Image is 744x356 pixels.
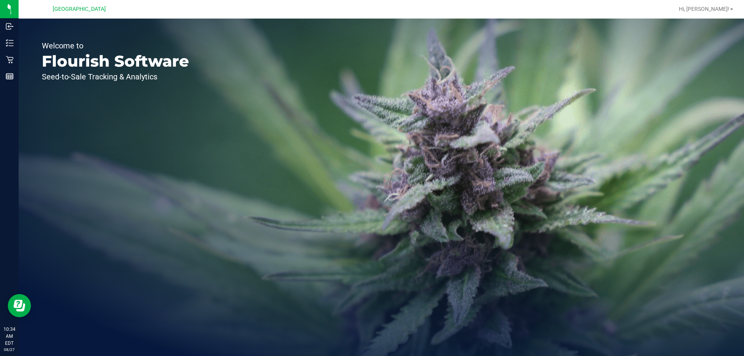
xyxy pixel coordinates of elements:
p: 08/27 [3,347,15,353]
inline-svg: Reports [6,72,14,80]
p: 10:34 AM EDT [3,326,15,347]
span: Hi, [PERSON_NAME]! [679,6,729,12]
iframe: Resource center [8,294,31,317]
span: [GEOGRAPHIC_DATA] [53,6,106,12]
p: Seed-to-Sale Tracking & Analytics [42,73,189,81]
inline-svg: Retail [6,56,14,64]
p: Welcome to [42,42,189,50]
inline-svg: Inventory [6,39,14,47]
inline-svg: Inbound [6,22,14,30]
p: Flourish Software [42,53,189,69]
